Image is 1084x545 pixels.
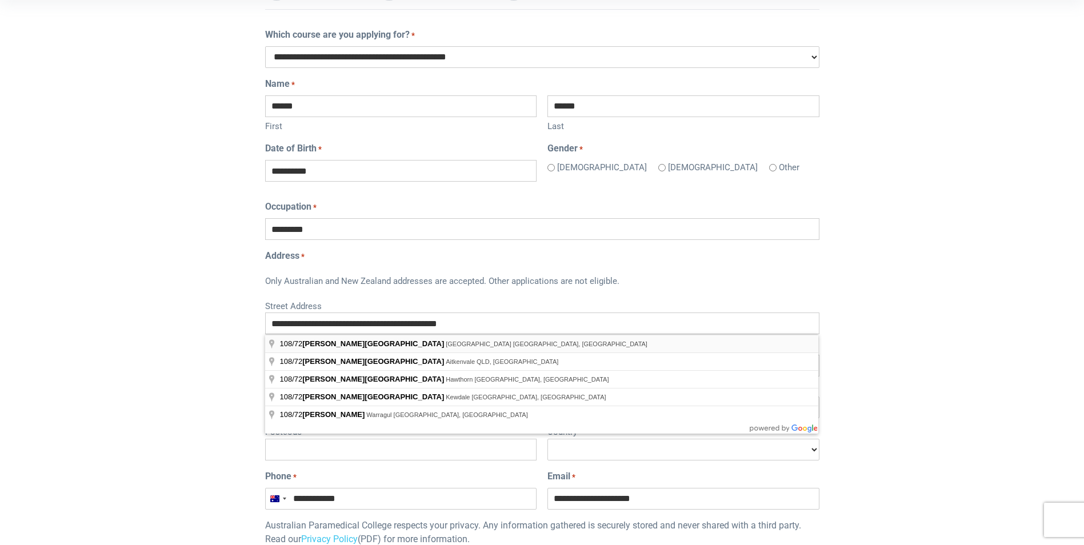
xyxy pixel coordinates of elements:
[280,375,446,383] span: 108/72
[366,411,527,418] span: Warragul [GEOGRAPHIC_DATA], [GEOGRAPHIC_DATA]
[280,357,446,366] span: 108/72
[557,161,647,174] label: [DEMOGRAPHIC_DATA]
[265,470,297,483] label: Phone
[547,470,575,483] label: Email
[446,376,609,383] span: Hawthorn [GEOGRAPHIC_DATA], [GEOGRAPHIC_DATA]
[547,117,819,133] label: Last
[302,375,444,383] span: [PERSON_NAME][GEOGRAPHIC_DATA]
[280,410,367,419] span: 108/72
[265,249,819,263] legend: Address
[547,142,819,155] legend: Gender
[280,392,446,401] span: 108/72
[302,357,444,366] span: [PERSON_NAME][GEOGRAPHIC_DATA]
[779,161,799,174] label: Other
[265,142,322,155] label: Date of Birth
[301,534,358,544] a: Privacy Policy
[302,339,444,348] span: [PERSON_NAME][GEOGRAPHIC_DATA]
[302,410,365,419] span: [PERSON_NAME]
[446,394,606,400] span: Kewdale [GEOGRAPHIC_DATA], [GEOGRAPHIC_DATA]
[668,161,758,174] label: [DEMOGRAPHIC_DATA]
[265,267,819,297] div: Only Australian and New Zealand addresses are accepted. Other applications are not eligible.
[265,200,317,214] label: Occupation
[266,488,290,509] button: Selected country
[446,340,647,347] span: [GEOGRAPHIC_DATA] [GEOGRAPHIC_DATA], [GEOGRAPHIC_DATA]
[265,117,537,133] label: First
[446,358,558,365] span: Aitkenvale QLD, [GEOGRAPHIC_DATA]
[280,339,446,348] span: 108/72
[265,77,819,91] legend: Name
[302,392,444,401] span: [PERSON_NAME][GEOGRAPHIC_DATA]
[265,28,415,42] label: Which course are you applying for?
[265,297,819,313] label: Street Address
